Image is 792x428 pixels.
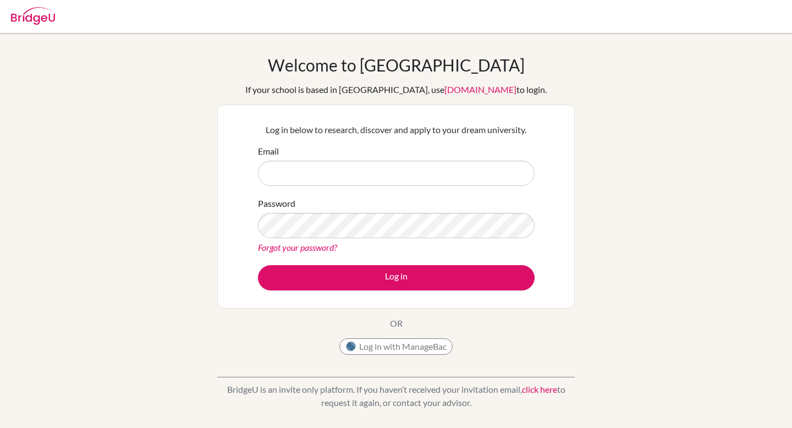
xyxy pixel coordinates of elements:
[258,265,535,290] button: Log in
[522,384,557,394] a: click here
[258,123,535,136] p: Log in below to research, discover and apply to your dream university.
[390,317,403,330] p: OR
[258,197,295,210] label: Password
[11,7,55,25] img: Bridge-U
[245,83,547,96] div: If your school is based in [GEOGRAPHIC_DATA], use to login.
[444,84,516,95] a: [DOMAIN_NAME]
[258,242,337,253] a: Forgot your password?
[217,383,575,409] p: BridgeU is an invite only platform. If you haven’t received your invitation email, to request it ...
[268,55,525,75] h1: Welcome to [GEOGRAPHIC_DATA]
[258,145,279,158] label: Email
[339,338,453,355] button: Log in with ManageBac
